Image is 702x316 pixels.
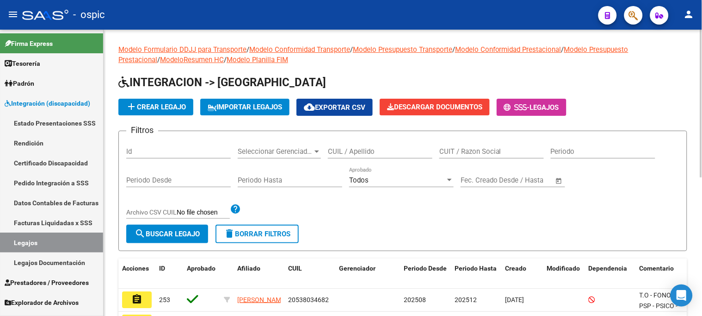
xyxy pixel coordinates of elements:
datatable-header-cell: CUIL [284,259,335,289]
input: Start date [461,176,491,184]
span: 202512 [455,296,477,303]
span: Exportar CSV [304,103,365,112]
span: Periodo Desde [404,265,447,272]
span: [DATE] [505,296,524,303]
span: CUIL [288,265,302,272]
span: Afiliado [237,265,260,272]
span: Firma Express [5,38,53,49]
span: INTEGRACION -> [GEOGRAPHIC_DATA] [118,76,326,89]
datatable-header-cell: Aprobado [183,259,220,289]
span: Explorador de Archivos [5,297,79,308]
span: Integración (discapacidad) [5,98,90,108]
span: 20538034682 [288,296,329,303]
datatable-header-cell: ID [155,259,183,289]
span: Comentario [640,265,674,272]
span: Creado [505,265,527,272]
input: End date [499,176,544,184]
span: Modificado [547,265,580,272]
span: Prestadores / Proveedores [5,278,89,288]
button: Buscar Legajo [126,225,208,243]
span: Acciones [122,265,149,272]
span: Dependencia [589,265,628,272]
button: Descargar Documentos [380,99,490,115]
mat-icon: delete [224,228,235,239]
span: - ospic [73,5,105,25]
span: Borrar Filtros [224,230,290,238]
span: ID [159,265,165,272]
datatable-header-cell: Creado [502,259,543,289]
button: -Legajos [497,99,567,116]
datatable-header-cell: Modificado [543,259,585,289]
datatable-header-cell: Acciones [118,259,155,289]
span: [PERSON_NAME] [237,296,287,303]
span: Archivo CSV CUIL [126,209,177,216]
span: 253 [159,296,170,303]
input: Archivo CSV CUIL [177,209,230,217]
span: Descargar Documentos [387,103,482,111]
a: Modelo Presupuesto Transporte [353,45,452,54]
span: Legajos [530,103,559,112]
mat-icon: cloud_download [304,101,315,113]
datatable-header-cell: Dependencia [585,259,636,289]
span: Crear Legajo [126,103,186,111]
span: Aprobado [187,265,216,272]
span: - [504,103,530,112]
datatable-header-cell: Periodo Desde [400,259,451,289]
a: ModeloResumen HC [160,56,224,64]
button: Exportar CSV [296,99,373,116]
h3: Filtros [126,124,158,137]
span: 202508 [404,296,426,303]
span: Gerenciador [339,265,376,272]
mat-icon: person [684,9,695,20]
datatable-header-cell: Periodo Hasta [451,259,502,289]
button: Crear Legajo [118,99,193,115]
span: Todos [349,176,369,184]
span: IMPORTAR LEGAJOS [208,103,282,111]
a: Modelo Conformidad Prestacional [455,45,561,54]
mat-icon: assignment [131,294,142,305]
datatable-header-cell: Gerenciador [335,259,400,289]
datatable-header-cell: Afiliado [234,259,284,289]
mat-icon: search [135,228,146,239]
datatable-header-cell: Comentario [636,259,691,289]
button: Borrar Filtros [216,225,299,243]
span: Periodo Hasta [455,265,497,272]
mat-icon: add [126,101,137,112]
button: IMPORTAR LEGAJOS [200,99,289,115]
span: Seleccionar Gerenciador [238,147,313,156]
span: Padrón [5,78,34,88]
a: Modelo Planilla FIM [227,56,288,64]
a: Modelo Formulario DDJJ para Transporte [118,45,246,54]
button: Open calendar [554,176,565,186]
div: Open Intercom Messenger [671,284,693,307]
mat-icon: help [230,203,241,215]
span: Tesorería [5,58,40,69]
a: Modelo Conformidad Transporte [249,45,350,54]
span: Buscar Legajo [135,230,200,238]
mat-icon: menu [7,9,18,20]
